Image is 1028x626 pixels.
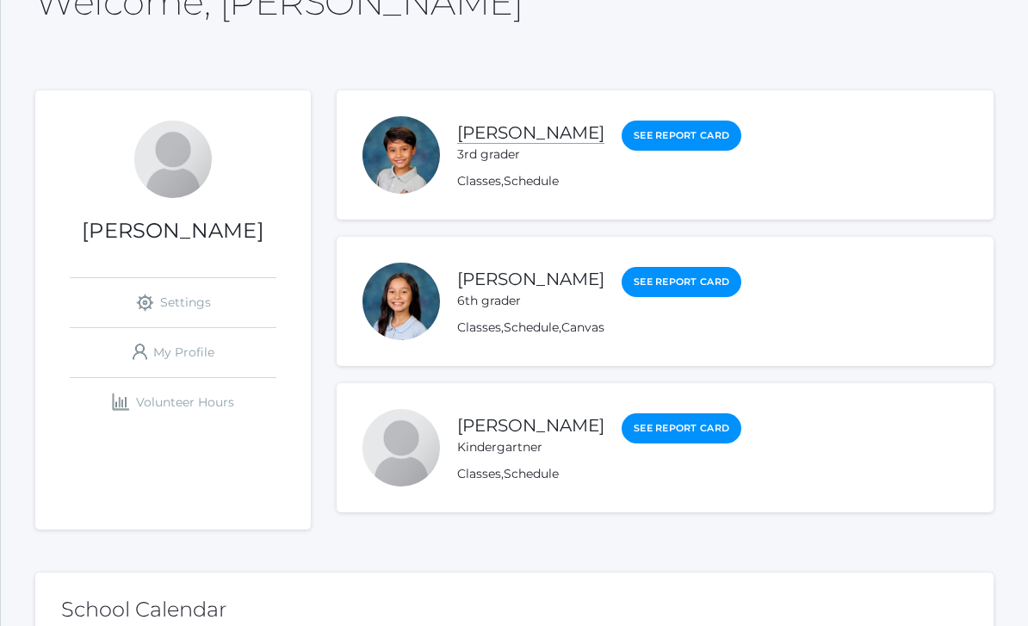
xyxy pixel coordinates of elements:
[457,415,604,436] a: [PERSON_NAME]
[457,466,501,481] a: Classes
[504,173,559,189] a: Schedule
[457,292,604,310] div: 6th grader
[457,465,741,483] div: ,
[457,319,741,337] div: , ,
[70,278,276,327] a: Settings
[362,409,440,487] div: Shem Zeller
[561,319,604,335] a: Canvas
[362,263,440,340] div: Parker Zeller
[70,328,276,377] a: My Profile
[457,173,501,189] a: Classes
[622,121,741,151] a: See Report Card
[504,319,559,335] a: Schedule
[504,466,559,481] a: Schedule
[622,267,741,297] a: See Report Card
[61,598,968,621] h2: School Calendar
[134,121,212,198] div: Bradley Zeller
[457,146,604,164] div: 3rd grader
[457,319,501,335] a: Classes
[35,220,311,242] h1: [PERSON_NAME]
[70,378,276,427] a: Volunteer Hours
[457,269,604,289] a: [PERSON_NAME]
[622,413,741,443] a: See Report Card
[457,122,604,144] a: [PERSON_NAME]
[457,172,741,190] div: ,
[457,438,604,456] div: Kindergartner
[362,116,440,194] div: Owen Zeller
